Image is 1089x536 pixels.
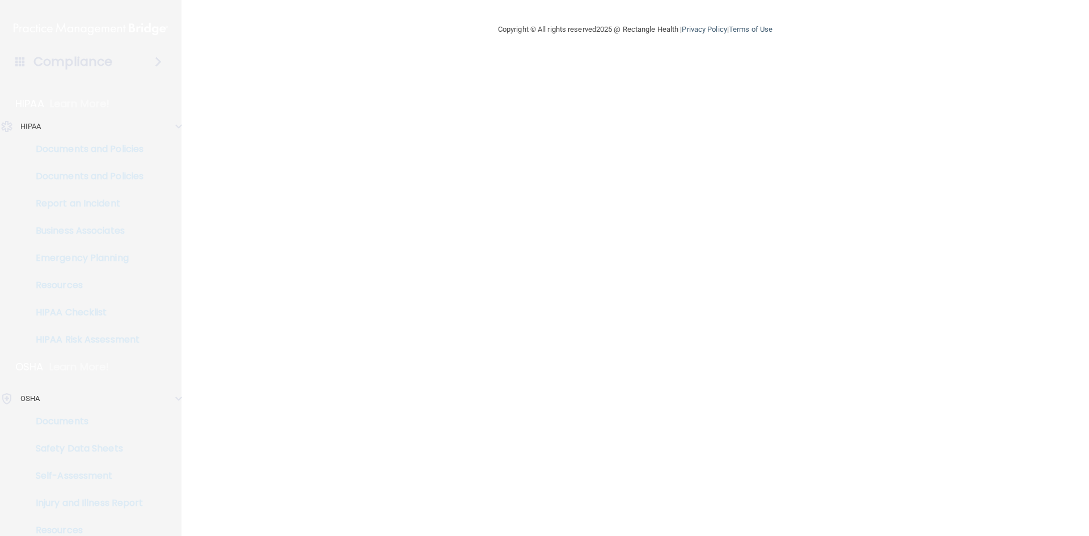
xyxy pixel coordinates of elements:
[14,18,168,40] img: PMB logo
[7,252,162,264] p: Emergency Planning
[7,307,162,318] p: HIPAA Checklist
[20,392,40,406] p: OSHA
[7,416,162,427] p: Documents
[7,280,162,291] p: Resources
[7,497,162,509] p: Injury and Illness Report
[15,360,44,374] p: OSHA
[20,120,41,133] p: HIPAA
[682,25,727,33] a: Privacy Policy
[7,470,162,482] p: Self-Assessment
[49,360,109,374] p: Learn More!
[33,54,112,70] h4: Compliance
[7,171,162,182] p: Documents and Policies
[15,97,44,111] p: HIPAA
[7,225,162,237] p: Business Associates
[7,443,162,454] p: Safety Data Sheets
[7,198,162,209] p: Report an Incident
[7,144,162,155] p: Documents and Policies
[7,334,162,345] p: HIPAA Risk Assessment
[428,11,842,48] div: Copyright © All rights reserved 2025 @ Rectangle Health | |
[7,525,162,536] p: Resources
[729,25,773,33] a: Terms of Use
[50,97,110,111] p: Learn More!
